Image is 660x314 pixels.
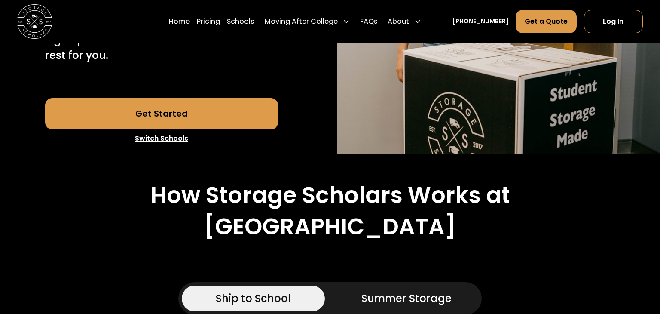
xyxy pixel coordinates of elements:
[360,9,377,34] a: FAQs
[388,16,409,27] div: About
[204,213,456,240] h2: [GEOGRAPHIC_DATA]
[45,32,278,64] p: Sign up in 5 minutes and we’ll handle the rest for you.
[452,17,509,26] a: [PHONE_NUMBER]
[17,4,52,39] img: Storage Scholars main logo
[584,10,643,33] a: Log In
[216,291,291,306] div: Ship to School
[169,9,190,34] a: Home
[17,4,52,39] a: home
[45,98,278,129] a: Get Started
[261,9,353,34] div: Moving After College
[227,9,254,34] a: Schools
[516,10,577,33] a: Get a Quote
[384,9,425,34] div: About
[45,129,278,148] a: Switch Schools
[150,182,510,209] h2: How Storage Scholars Works at
[361,291,452,306] div: Summer Storage
[197,9,220,34] a: Pricing
[265,16,338,27] div: Moving After College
